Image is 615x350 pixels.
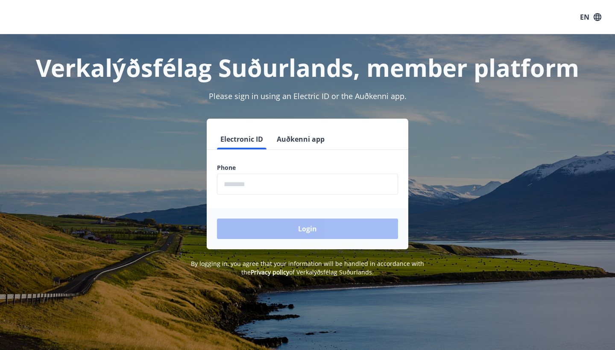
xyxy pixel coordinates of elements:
h1: Verkalýðsfélag Suðurlands, member platform [10,51,605,84]
label: Phone [217,163,398,172]
button: Auðkenni app [273,129,328,149]
span: By logging in, you agree that your information will be handled in accordance with the of Verkalýð... [191,260,424,276]
span: Please sign in using an Electric ID or the Auðkenni app. [209,91,407,101]
button: EN [577,9,605,25]
a: Privacy policy [251,268,289,276]
button: Electronic ID [217,129,266,149]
